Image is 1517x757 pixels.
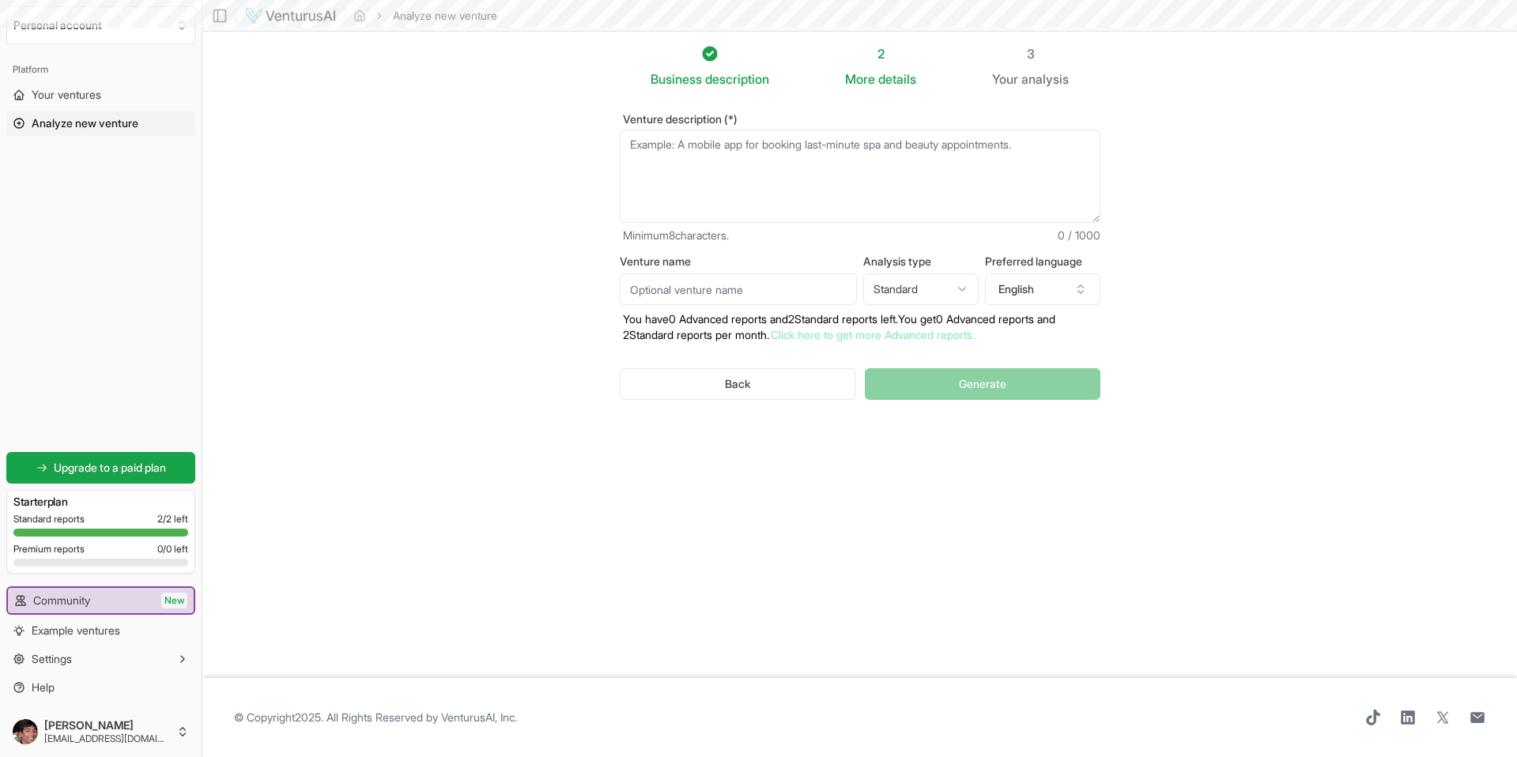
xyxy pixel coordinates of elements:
[6,713,195,751] button: [PERSON_NAME][EMAIL_ADDRESS][DOMAIN_NAME]
[13,513,85,525] span: Standard reports
[32,651,72,667] span: Settings
[44,733,170,745] span: [EMAIL_ADDRESS][DOMAIN_NAME]
[620,311,1100,343] p: You have 0 Advanced reports and 2 Standard reports left. Y ou get 0 Advanced reports and 2 Standa...
[6,57,195,82] div: Platform
[985,273,1100,305] button: English
[6,82,195,107] a: Your ventures
[32,115,138,131] span: Analyze new venture
[157,513,188,525] span: 2 / 2 left
[44,718,170,733] span: [PERSON_NAME]
[13,494,188,510] h3: Starter plan
[6,452,195,484] a: Upgrade to a paid plan
[161,593,187,608] span: New
[620,368,856,400] button: Back
[441,710,515,724] a: VenturusAI, Inc
[992,44,1069,63] div: 3
[6,618,195,643] a: Example ventures
[705,71,769,87] span: description
[13,543,85,556] span: Premium reports
[620,256,857,267] label: Venture name
[623,228,729,243] span: Minimum 8 characters.
[878,71,916,87] span: details
[13,719,38,744] img: ACg8ocLe_SvdegLnLKECuuj0Pfa20ck0FxcZU00Uji0R7TaSSBt5w4lf=s96-c
[32,623,120,638] span: Example ventures
[651,70,702,89] span: Business
[6,646,195,672] button: Settings
[992,70,1018,89] span: Your
[845,70,875,89] span: More
[845,44,916,63] div: 2
[157,543,188,556] span: 0 / 0 left
[771,328,975,341] a: Click here to get more Advanced reports.
[234,710,517,725] span: © Copyright 2025 . All Rights Reserved by .
[1021,71,1069,87] span: analysis
[620,273,857,305] input: Optional venture name
[32,680,55,695] span: Help
[863,256,979,267] label: Analysis type
[985,256,1100,267] label: Preferred language
[6,675,195,700] a: Help
[8,588,194,613] a: CommunityNew
[6,111,195,136] a: Analyze new venture
[33,593,90,608] span: Community
[54,460,166,476] span: Upgrade to a paid plan
[32,87,101,103] span: Your ventures
[1058,228,1100,243] span: 0 / 1000
[620,114,1100,125] label: Venture description (*)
